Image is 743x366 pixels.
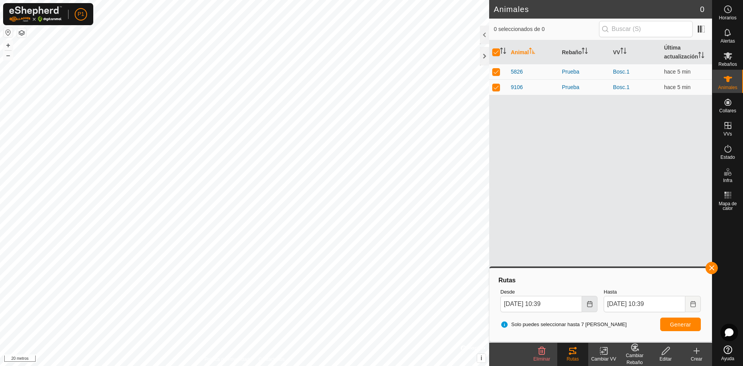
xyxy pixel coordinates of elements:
p-sorticon: Activar para ordenar [620,49,627,55]
font: Hasta [604,289,617,295]
a: Ayuda [712,342,743,364]
font: Solo puedes seleccionar hasta 7 [PERSON_NAME] [511,321,627,327]
p-sorticon: Activar para ordenar [698,53,704,59]
font: Alertas [721,38,735,44]
button: Elija fecha [582,296,597,312]
span: 12 de agosto de 2025, 10:33 [664,84,690,90]
font: Desde [500,289,515,295]
button: Generar [660,318,701,331]
button: + [3,41,13,50]
font: Animales [494,5,529,14]
font: VV [613,49,620,55]
font: Collares [719,108,736,113]
font: Última actualización [664,45,698,60]
font: Mapa de calor [719,201,737,211]
font: Ayuda [721,356,734,361]
font: Cambiar Rebaño [626,353,643,365]
button: – [3,51,13,60]
span: 12 de agosto de 2025, 10:33 [664,69,690,75]
font: 5826 [511,69,523,75]
font: Rutas [498,277,515,284]
font: Política de Privacidad [205,357,249,362]
button: Capas del Mapa [17,28,26,38]
font: Editar [659,356,671,362]
font: 0 seleccionados de 0 [494,26,545,32]
a: Política de Privacidad [205,356,249,363]
font: Estado [721,155,735,160]
font: Prueba [562,69,579,75]
button: i [477,354,486,363]
font: Animales [718,85,737,90]
a: Bosc.1 [613,84,630,90]
a: Bosc.1 [613,69,630,75]
a: Contáctanos [259,356,284,363]
button: Elija fecha [685,296,701,312]
font: Rebaño [562,49,582,55]
font: Rebaños [718,62,737,67]
font: Cambiar VV [591,356,616,362]
font: Rutas [567,356,579,362]
p-sorticon: Activar para ordenar [500,49,506,55]
font: Generar [670,321,691,328]
font: Animal [511,49,529,55]
input: Buscar (S) [599,21,693,37]
font: hace 5 min [664,69,690,75]
font: Horarios [719,15,736,21]
img: Logotipo de Gallagher [9,6,62,22]
font: – [6,51,10,59]
font: P1 [77,11,84,17]
font: Contáctanos [259,357,284,362]
font: VVs [723,131,732,137]
font: 0 [700,5,704,14]
font: Eliminar [533,356,550,362]
font: i [481,355,482,361]
font: + [6,41,10,49]
font: hace 5 min [664,84,690,90]
p-sorticon: Activar para ordenar [582,49,588,55]
font: Infra [723,178,732,183]
button: Restablecer mapa [3,28,13,37]
p-sorticon: Activar para ordenar [529,49,535,55]
font: 9106 [511,84,523,90]
font: Crear [691,356,702,362]
font: Prueba [562,84,579,90]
